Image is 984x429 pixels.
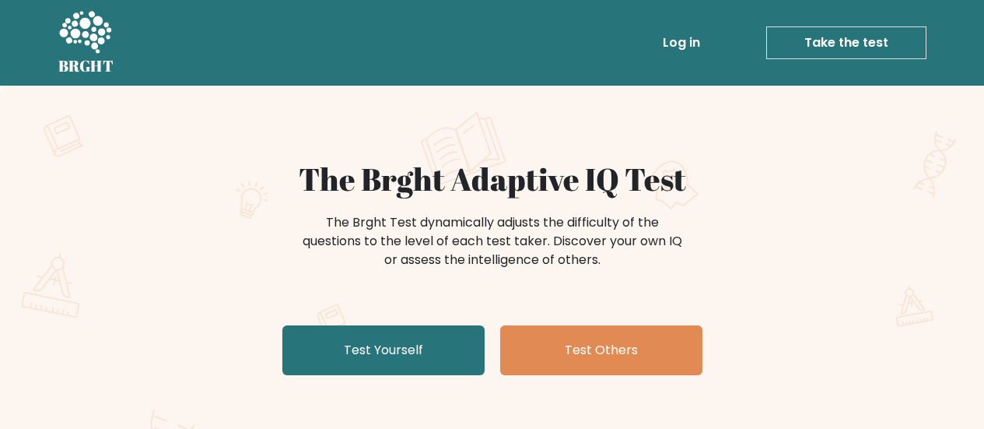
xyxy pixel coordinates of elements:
a: Test Others [500,325,702,375]
h5: BRGHT [58,57,114,76]
h1: The Brght Adaptive IQ Test [113,160,872,198]
a: Log in [657,27,706,58]
a: Test Yourself [282,325,485,375]
div: The Brght Test dynamically adjusts the difficulty of the questions to the level of each test take... [298,213,687,269]
a: BRGHT [58,6,114,79]
a: Take the test [766,26,926,59]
